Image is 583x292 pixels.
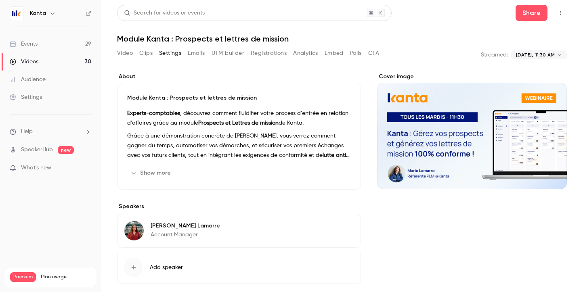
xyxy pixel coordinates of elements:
li: help-dropdown-opener [10,127,91,136]
div: Videos [10,58,38,66]
strong: Prospects et Lettres de mission [198,120,279,126]
span: Add speaker [150,263,183,271]
button: Clips [139,47,153,60]
strong: Experts-comptables [127,111,180,116]
h6: Kanta [30,9,46,17]
button: Registrations [251,47,287,60]
button: Polls [350,47,362,60]
div: Settings [10,93,42,101]
img: Kanta [10,7,23,20]
p: Streamed: [481,51,508,59]
button: Analytics [293,47,318,60]
div: Marie Lamarre[PERSON_NAME] LamarreAccount Manager [117,214,361,248]
iframe: Noticeable Trigger [82,165,91,172]
div: Search for videos or events [124,9,205,17]
p: Module Kanta : Prospects et lettres de mission [127,94,351,102]
button: Settings [159,47,181,60]
span: Plan usage [41,274,91,280]
p: , découvrez comment fluidifier votre process d’entrée en relation d'affaires grâce au module de K... [127,108,351,128]
button: UTM builder [212,47,244,60]
a: SpeakerHub [21,146,53,154]
div: Audience [10,75,46,83]
span: 11:30 AM [535,51,555,58]
span: Help [21,127,33,136]
button: Top Bar Actions [554,6,567,19]
button: Share [516,5,547,21]
span: new [58,146,74,154]
span: [DATE], [516,51,533,58]
section: Cover image [377,73,567,189]
label: About [117,73,361,81]
p: Account Manager [151,231,220,239]
button: Add speaker [117,251,361,284]
button: Emails [188,47,205,60]
button: Video [117,47,133,60]
p: Grâce à une démonstration concrète de [PERSON_NAME], vous verrez comment gagner du temps, automat... [127,131,351,160]
button: CTA [368,47,379,60]
span: Premium [10,272,36,282]
img: Marie Lamarre [124,221,144,240]
button: Show more [127,167,176,179]
label: Speakers [117,202,361,211]
button: Embed [325,47,344,60]
div: Events [10,40,38,48]
label: Cover image [377,73,567,81]
p: [PERSON_NAME] Lamarre [151,222,220,230]
h1: Module Kanta : Prospects et lettres de mission [117,34,567,44]
span: What's new [21,164,51,172]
